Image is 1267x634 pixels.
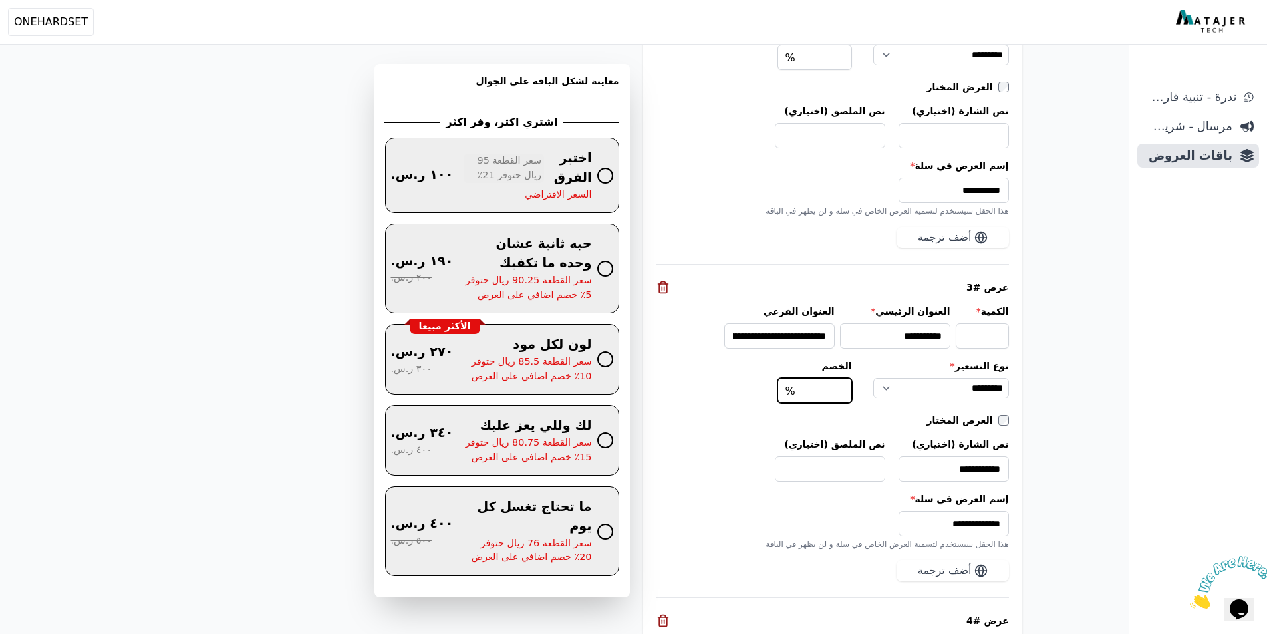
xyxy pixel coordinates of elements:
span: أضف ترجمة [918,230,972,245]
div: الأكثر مبيعا [410,319,480,334]
label: نص الملصق (اختياري) [775,104,885,118]
span: ١٩٠ ر.س. [391,252,454,271]
label: العرض المختار [927,414,998,427]
label: نص الشارة (اختياري) [899,104,1009,118]
label: إسم العرض في سلة [656,492,1009,506]
label: نوع التسعير [873,359,1009,373]
span: ما تحتاج تغسل كل يوم [464,498,591,536]
label: العرض المختار [927,80,998,94]
label: الخصم [777,359,852,373]
span: ONEHARDSET [14,14,88,30]
span: اختبر الفرق [549,149,591,188]
label: نص الملصق (اختياري) [775,438,885,451]
label: العنوان الرئيسي [840,305,950,318]
span: % [785,383,795,399]
label: نص الشارة (اختياري) [899,438,1009,451]
span: ٤٠٠ ر.س. [391,514,454,534]
h2: اشتري اكثر، وفر اكثر [440,114,563,130]
span: لك وللي يعز عليك [480,416,591,436]
label: إسم العرض في سلة [656,159,1009,172]
div: هذا الحقل سيستخدم لتسمية العرض الخاص في سلة و لن يظهر في الباقة [656,539,1009,550]
span: مرسال - شريط دعاية [1143,117,1232,136]
span: ٣٠٠ ر.س. [391,362,432,377]
span: ٣٤٠ ر.س. [391,424,454,443]
span: ٤٠٠ ر.س. [391,443,432,458]
span: ٢٠٠ ر.س. [391,271,432,285]
span: باقات العروض [1143,146,1232,165]
button: $i18n('chat', 'chat_widget') [13,17,43,40]
iframe: chat widget [1185,551,1267,614]
label: العنوان الفرعي [724,305,835,318]
span: ندرة - تنبية قارب علي النفاذ [1143,88,1236,106]
span: سعر القطعة 95 ريال حتوفر 21٪ [464,154,544,182]
label: الكمية [956,305,1009,318]
span: ١٠٠ ر.س. [391,166,454,185]
button: أضف ترجمة [897,560,1009,581]
span: ٢٧٠ ر.س. [391,343,454,362]
span: أضف ترجمة [918,563,972,579]
span: سعر القطعة 76 ريال حتوفر 20٪ خصم اضافي على العرض [464,536,591,565]
div: عرض #4 [656,614,1009,627]
span: السعر الافتراضي [525,188,591,202]
span: سعر القطعة 80.75 ريال حتوفر 15٪ خصم اضافي على العرض [464,436,591,464]
span: حبه ثانية عشان وحده ما تكفيك [464,235,591,273]
span: سعر القطعة 90.25 ريال حتوفر 5٪ خصم اضافي على العرض [464,273,591,302]
h3: معاينة لشكل الباقه علي الجوال [385,75,619,104]
div: عرض #3 [656,281,1009,294]
img: الدردشة الملفتة للإنتباه [5,5,88,58]
span: ٥٠٠ ر.س. [391,534,432,548]
span: % [785,50,795,66]
div: هذا الحقل سيستخدم لتسمية العرض الخاص في سلة و لن يظهر في الباقة [656,206,1009,216]
span: سعر القطعة 85.5 ريال حتوفر 10٪ خصم اضافي على العرض [464,355,591,383]
button: أضف ترجمة [897,227,1009,248]
img: MatajerTech Logo [1176,10,1248,34]
button: ONEHARDSET [8,8,94,36]
span: لون لكل مود [513,335,591,355]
